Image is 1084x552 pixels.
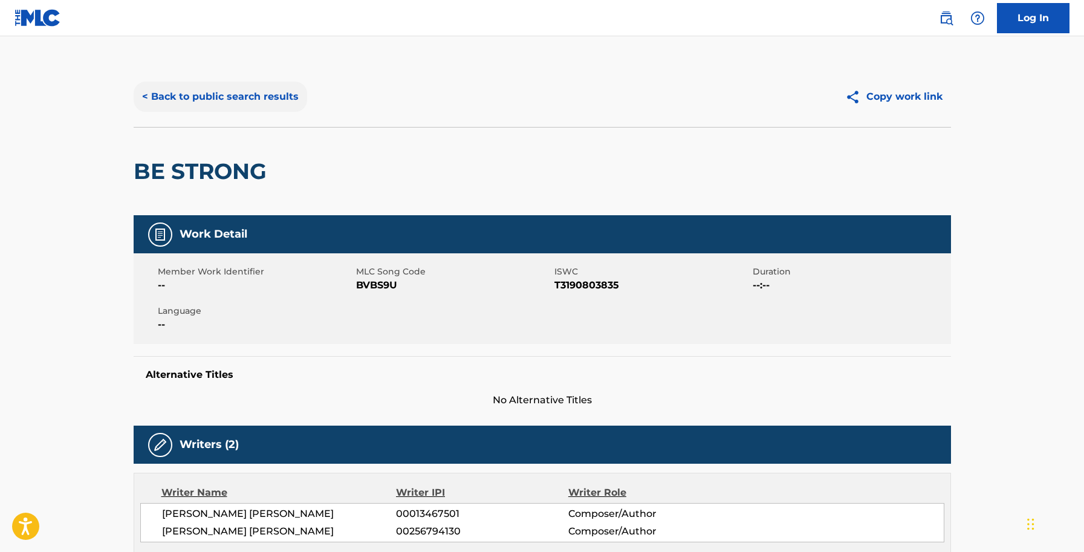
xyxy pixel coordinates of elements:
[158,278,353,293] span: --
[568,485,725,500] div: Writer Role
[158,317,353,332] span: --
[134,158,273,185] h2: BE STRONG
[356,278,551,293] span: BVBS9U
[568,507,725,521] span: Composer/Author
[153,227,167,242] img: Work Detail
[568,524,725,539] span: Composer/Author
[396,485,568,500] div: Writer IPI
[997,3,1069,33] a: Log In
[134,393,951,408] span: No Alternative Titles
[356,265,551,278] span: MLC Song Code
[966,6,990,30] div: Help
[396,507,568,521] span: 00013467501
[15,9,61,27] img: MLC Logo
[554,265,750,278] span: ISWC
[158,265,353,278] span: Member Work Identifier
[1027,506,1034,542] div: Drag
[180,438,239,452] h5: Writers (2)
[162,507,397,521] span: [PERSON_NAME] [PERSON_NAME]
[153,438,167,452] img: Writers
[161,485,397,500] div: Writer Name
[134,82,307,112] button: < Back to public search results
[845,89,866,105] img: Copy work link
[396,524,568,539] span: 00256794130
[753,278,948,293] span: --:--
[180,227,247,241] h5: Work Detail
[162,524,397,539] span: [PERSON_NAME] [PERSON_NAME]
[934,6,958,30] a: Public Search
[1024,494,1084,552] iframe: Chat Widget
[146,369,939,381] h5: Alternative Titles
[753,265,948,278] span: Duration
[970,11,985,25] img: help
[554,278,750,293] span: T3190803835
[939,11,953,25] img: search
[837,82,951,112] button: Copy work link
[158,305,353,317] span: Language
